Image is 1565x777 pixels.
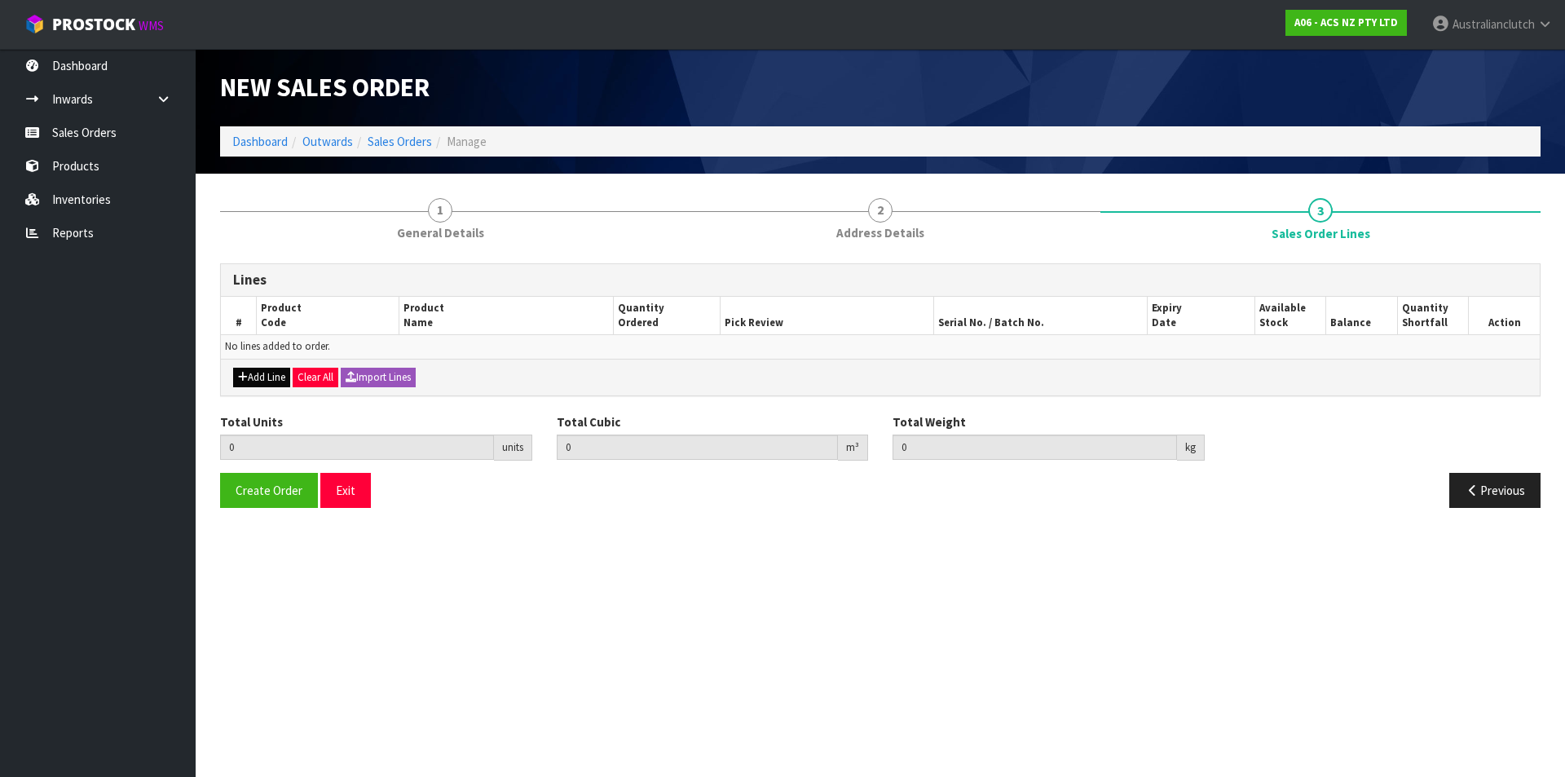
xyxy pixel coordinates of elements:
[893,435,1177,460] input: Total Weight
[233,368,290,387] button: Add Line
[221,335,1540,359] td: No lines added to order.
[1177,435,1205,461] div: kg
[868,198,893,223] span: 2
[24,14,45,34] img: cube-alt.png
[220,413,283,430] label: Total Units
[397,224,484,241] span: General Details
[893,413,966,430] label: Total Weight
[220,435,494,460] input: Total Units
[1453,16,1535,32] span: Australianclutch
[220,473,318,508] button: Create Order
[1469,297,1541,335] th: Action
[52,14,135,35] span: ProStock
[1272,225,1370,242] span: Sales Order Lines
[320,473,371,508] button: Exit
[557,413,620,430] label: Total Cubic
[613,297,720,335] th: Quantity Ordered
[221,297,257,335] th: #
[220,251,1541,520] span: Sales Order Lines
[399,297,613,335] th: Product Name
[1254,297,1325,335] th: Available Stock
[720,297,933,335] th: Pick Review
[1397,297,1468,335] th: Quantity Shortfall
[1326,297,1397,335] th: Balance
[838,435,868,461] div: m³
[1308,198,1333,223] span: 3
[447,134,487,149] span: Manage
[494,435,532,461] div: units
[934,297,1148,335] th: Serial No. / Batch No.
[341,368,416,387] button: Import Lines
[233,272,1528,288] h3: Lines
[1294,15,1398,29] strong: A06 - ACS NZ PTY LTD
[257,297,399,335] th: Product Code
[232,134,288,149] a: Dashboard
[428,198,452,223] span: 1
[1449,473,1541,508] button: Previous
[302,134,353,149] a: Outwards
[368,134,432,149] a: Sales Orders
[293,368,338,387] button: Clear All
[836,224,924,241] span: Address Details
[1148,297,1254,335] th: Expiry Date
[220,71,430,104] span: New Sales Order
[139,18,164,33] small: WMS
[557,435,839,460] input: Total Cubic
[236,483,302,498] span: Create Order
